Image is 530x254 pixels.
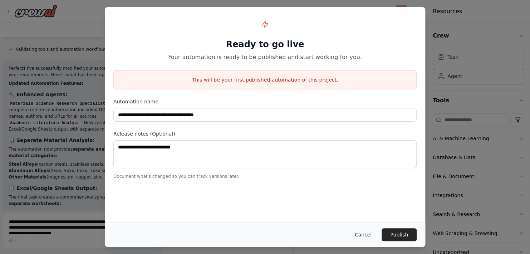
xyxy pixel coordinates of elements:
[349,228,377,241] button: Cancel
[382,228,417,241] button: Publish
[114,76,416,83] p: This will be your first published automation of this project.
[113,98,417,105] label: Automation name
[113,39,417,50] h1: Ready to go live
[113,130,417,137] label: Release notes (Optional)
[113,53,417,62] p: Your automation is ready to be published and start working for you.
[113,174,417,179] p: Document what's changed so you can track versions later.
